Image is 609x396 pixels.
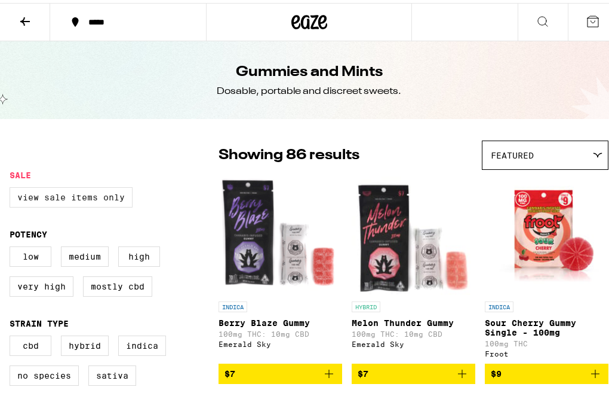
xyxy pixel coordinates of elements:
[10,184,133,205] label: View Sale Items Only
[219,337,342,345] div: Emerald Sky
[485,347,608,355] div: Froot
[118,333,166,353] label: Indica
[491,148,534,157] span: Featured
[10,227,47,236] legend: Potency
[485,315,608,334] p: Sour Cherry Gummy Single - 100mg
[217,82,401,95] div: Dosable, portable and discreet sweets.
[485,173,608,293] img: Froot - Sour Cherry Gummy Single - 100mg
[83,273,152,294] label: Mostly CBD
[118,243,160,264] label: High
[7,8,86,18] span: Hi. Need any help?
[352,337,475,345] div: Emerald Sky
[352,315,475,325] p: Melon Thunder Gummy
[485,361,608,381] button: Add to bag
[10,273,73,294] label: Very High
[485,298,513,309] p: INDICA
[219,361,342,381] button: Add to bag
[219,315,342,325] p: Berry Blaze Gummy
[352,327,475,335] p: 100mg THC: 10mg CBD
[352,173,475,361] a: Open page for Melon Thunder Gummy from Emerald Sky
[10,363,79,383] label: No Species
[219,173,342,293] img: Emerald Sky - Berry Blaze Gummy
[61,333,109,353] label: Hybrid
[219,173,342,361] a: Open page for Berry Blaze Gummy from Emerald Sky
[10,243,51,264] label: Low
[88,363,136,383] label: Sativa
[61,243,109,264] label: Medium
[352,298,380,309] p: HYBRID
[224,366,235,376] span: $7
[219,327,342,335] p: 100mg THC: 10mg CBD
[352,173,475,293] img: Emerald Sky - Melon Thunder Gummy
[10,167,31,177] legend: Sale
[219,298,247,309] p: INDICA
[491,366,502,376] span: $9
[352,361,475,381] button: Add to bag
[10,333,51,353] label: CBD
[485,173,608,361] a: Open page for Sour Cherry Gummy Single - 100mg from Froot
[236,59,383,80] h1: Gummies and Mints
[358,366,368,376] span: $7
[485,337,608,345] p: 100mg THC
[10,316,69,325] legend: Strain Type
[219,142,359,163] p: Showing 86 results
